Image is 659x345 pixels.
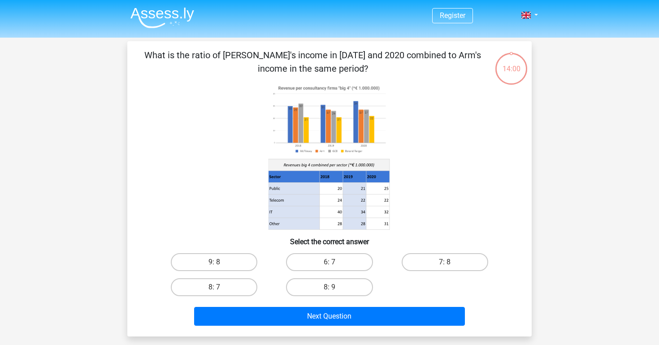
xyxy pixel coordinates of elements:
[171,253,257,271] label: 9: 8
[194,307,465,326] button: Next Question
[171,278,257,296] label: 8: 7
[402,253,488,271] label: 7: 8
[142,230,517,246] h6: Select the correct answer
[440,11,465,20] a: Register
[142,48,484,75] p: What is the ratio of [PERSON_NAME]'s income in [DATE] and 2020 combined to Arm's income in the sa...
[286,253,373,271] label: 6: 7
[494,52,528,74] div: 14:00
[130,7,194,28] img: Assessly
[286,278,373,296] label: 8: 9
